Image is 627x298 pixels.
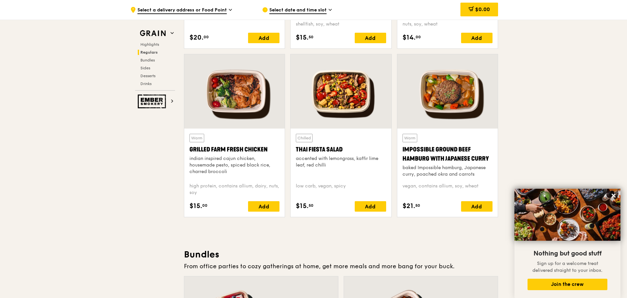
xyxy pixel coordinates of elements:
[189,134,204,142] div: Warm
[355,201,386,212] div: Add
[189,155,279,175] div: indian inspired cajun chicken, housemade pesto, spiced black rice, charred broccoli
[140,42,159,47] span: Highlights
[416,34,421,40] span: 00
[137,7,227,14] span: Select a delivery address or Food Point
[269,7,327,14] span: Select date and time slot
[475,6,490,12] span: $0.00
[140,58,155,62] span: Bundles
[403,33,416,43] span: $14.
[140,74,155,78] span: Desserts
[189,201,202,211] span: $15.
[184,262,498,271] div: From office parties to cozy gatherings at home, get more meals and more bang for your buck.
[189,33,204,43] span: $20.
[532,261,602,273] span: Sign up for a welcome treat delivered straight to your inbox.
[296,155,386,168] div: accented with lemongrass, kaffir lime leaf, red chilli
[189,183,279,196] div: high protein, contains allium, dairy, nuts, soy
[309,203,313,208] span: 50
[138,95,168,108] img: Ember Smokery web logo
[296,33,309,43] span: $15.
[204,34,209,40] span: 00
[514,189,620,241] img: DSC07876-Edit02-Large.jpeg
[296,183,386,196] div: low carb, vegan, spicy
[355,33,386,43] div: Add
[403,165,493,178] div: baked Impossible hamburg, Japanese curry, poached okra and carrots
[248,33,279,43] div: Add
[528,279,607,290] button: Join the crew
[461,201,493,212] div: Add
[202,203,207,208] span: 00
[140,50,158,55] span: Regulars
[296,201,309,211] span: $15.
[403,183,493,196] div: vegan, contains allium, soy, wheat
[296,134,313,142] div: Chilled
[461,33,493,43] div: Add
[140,66,150,70] span: Sides
[533,250,601,257] span: Nothing but good stuff
[309,34,313,40] span: 50
[608,190,619,201] button: Close
[138,27,168,39] img: Grain web logo
[189,14,279,27] div: pescatarian, contains egg, soy, wheat
[140,81,152,86] span: Drinks
[184,249,498,260] h3: Bundles
[403,201,415,211] span: $21.
[248,201,279,212] div: Add
[296,145,386,154] div: Thai Fiesta Salad
[403,145,493,163] div: Impossible Ground Beef Hamburg with Japanese Curry
[403,14,493,27] div: vegetarian, contains allium, barley, egg, nuts, soy, wheat
[296,14,386,27] div: high protein, spicy, contains allium, shellfish, soy, wheat
[403,134,417,142] div: Warm
[415,203,420,208] span: 50
[189,145,279,154] div: Grilled Farm Fresh Chicken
